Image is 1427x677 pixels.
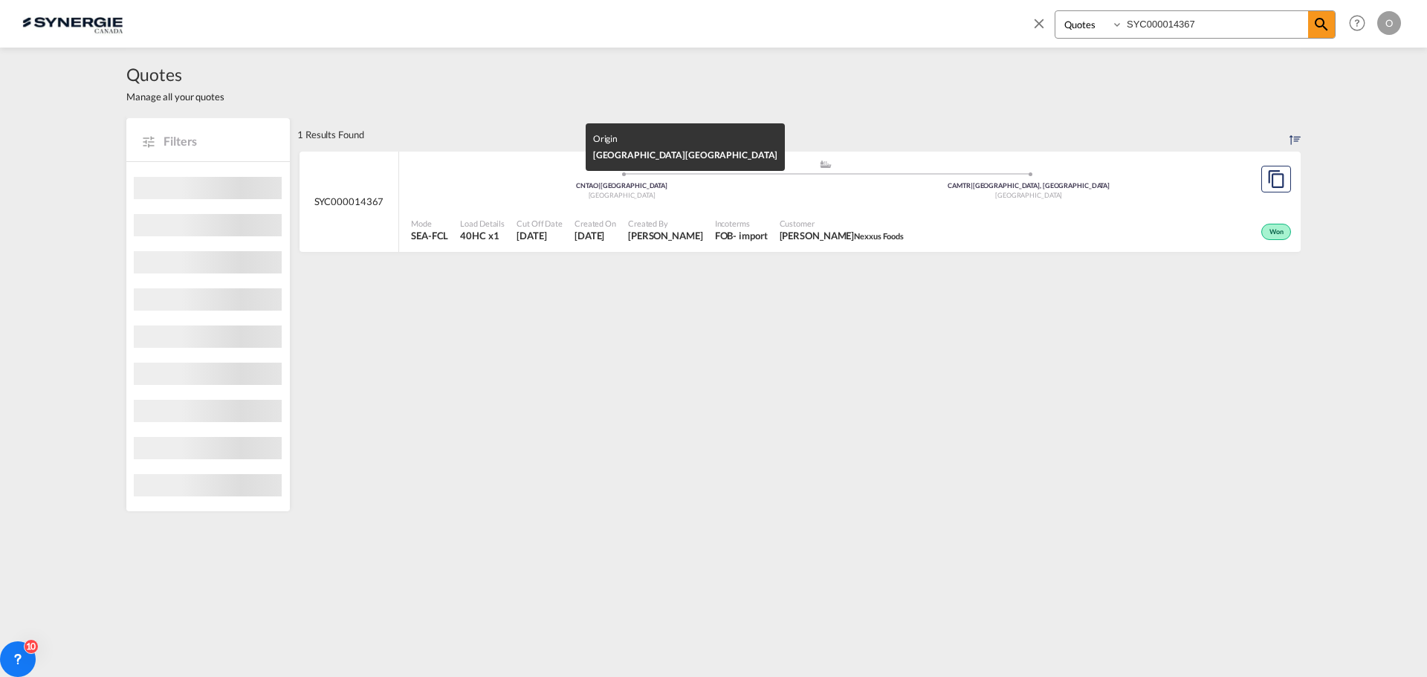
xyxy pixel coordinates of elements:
[1261,224,1291,240] div: Won
[1313,16,1330,33] md-icon: icon-magnify
[589,191,656,199] span: [GEOGRAPHIC_DATA]
[1269,227,1287,238] span: Won
[995,191,1062,199] span: [GEOGRAPHIC_DATA]
[948,181,1110,190] span: CAMTR [GEOGRAPHIC_DATA], [GEOGRAPHIC_DATA]
[780,218,905,229] span: Customer
[817,161,835,168] md-icon: assets/icons/custom/ship-fill.svg
[164,133,275,149] span: Filters
[1345,10,1370,36] span: Help
[126,62,224,86] span: Quotes
[971,181,973,190] span: |
[575,218,616,229] span: Created On
[576,181,667,190] span: CNTAO [GEOGRAPHIC_DATA]
[715,229,734,242] div: FOB
[1031,15,1047,31] md-icon: icon-close
[22,7,123,40] img: 1f56c880d42311ef80fc7dca854c8e59.png
[411,229,448,242] span: SEA-FCL
[598,181,601,190] span: |
[1345,10,1377,37] div: Help
[628,218,703,229] span: Created By
[1377,11,1401,35] div: O
[780,229,905,242] span: Richard Brazeau Nexxus Foods
[411,218,448,229] span: Mode
[854,231,904,241] span: Nexxus Foods
[628,229,703,242] span: Rosa Ho
[575,229,616,242] span: 27 Aug 2025
[1261,166,1291,192] button: Copy Quote
[460,218,505,229] span: Load Details
[126,90,224,103] span: Manage all your quotes
[685,149,777,161] span: [GEOGRAPHIC_DATA]
[715,218,768,229] span: Incoterms
[297,118,364,151] div: 1 Results Found
[1031,10,1055,46] span: icon-close
[593,131,778,147] div: Origin
[1267,170,1285,188] md-icon: assets/icons/custom/copyQuote.svg
[460,229,505,242] span: 40HC x 1
[300,152,1301,253] div: SYC000014367 assets/icons/custom/ship-fill.svgassets/icons/custom/roll-o-plane.svgOriginQingdao C...
[517,229,563,242] span: 27 Aug 2025
[517,218,563,229] span: Cut Off Date
[1308,11,1335,38] span: icon-magnify
[1123,11,1308,37] input: Enter Quotation Number
[733,229,767,242] div: - import
[715,229,768,242] div: FOB import
[593,147,778,163] div: [GEOGRAPHIC_DATA]
[314,195,384,208] span: SYC000014367
[1290,118,1301,151] div: Sort by: Created On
